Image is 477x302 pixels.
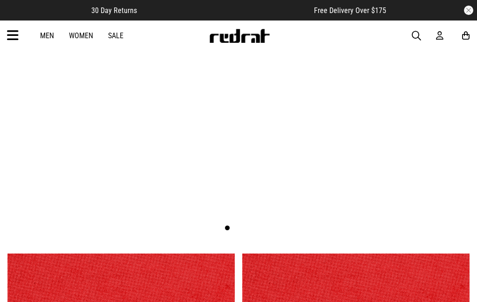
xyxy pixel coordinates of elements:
[450,123,462,144] button: Next slide
[69,31,93,40] a: Women
[15,123,27,144] button: Previous slide
[108,31,123,40] a: Sale
[156,6,295,15] iframe: Customer reviews powered by Trustpilot
[91,6,137,15] span: 30 Day Returns
[40,31,54,40] a: Men
[314,6,386,15] span: Free Delivery Over $175
[209,29,270,43] img: Redrat logo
